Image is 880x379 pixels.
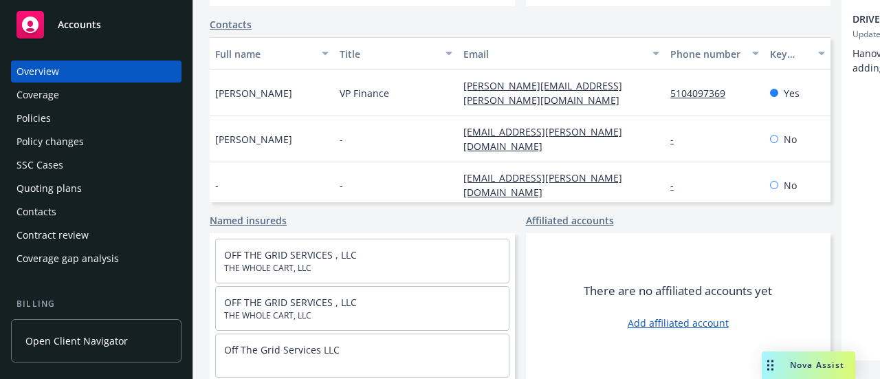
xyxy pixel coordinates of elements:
[340,132,343,147] span: -
[210,37,334,70] button: Full name
[11,61,181,83] a: Overview
[224,248,357,261] a: OFF THE GRID SERVICES , LLC
[463,125,622,153] a: [EMAIL_ADDRESS][PERSON_NAME][DOMAIN_NAME]
[215,132,292,147] span: [PERSON_NAME]
[11,248,181,270] a: Coverage gap analysis
[11,131,181,153] a: Policy changes
[458,37,665,70] button: Email
[670,47,743,61] div: Phone number
[762,351,779,379] div: Drag to move
[334,37,459,70] button: Title
[628,316,729,330] a: Add affiliated account
[784,178,797,193] span: No
[584,283,772,299] span: There are no affiliated accounts yet
[670,179,685,192] a: -
[215,178,219,193] span: -
[210,213,287,228] a: Named insureds
[16,107,51,129] div: Policies
[784,132,797,147] span: No
[463,171,622,199] a: [EMAIL_ADDRESS][PERSON_NAME][DOMAIN_NAME]
[665,37,764,70] button: Phone number
[16,84,59,106] div: Coverage
[224,310,500,322] span: THE WHOLE CART, LLC
[11,297,181,311] div: Billing
[16,248,119,270] div: Coverage gap analysis
[340,178,343,193] span: -
[215,47,313,61] div: Full name
[790,359,844,371] span: Nova Assist
[11,84,181,106] a: Coverage
[25,334,128,348] span: Open Client Navigator
[16,61,59,83] div: Overview
[770,47,810,61] div: Key contact
[340,47,438,61] div: Title
[215,86,292,100] span: [PERSON_NAME]
[764,37,830,70] button: Key contact
[16,224,89,246] div: Contract review
[224,343,340,356] a: Off The Grid Services LLC
[16,177,82,199] div: Quoting plans
[784,86,800,100] span: Yes
[11,177,181,199] a: Quoting plans
[11,6,181,44] a: Accounts
[670,133,685,146] a: -
[11,201,181,223] a: Contacts
[11,154,181,176] a: SSC Cases
[463,79,630,107] a: [PERSON_NAME][EMAIL_ADDRESS][PERSON_NAME][DOMAIN_NAME]
[11,107,181,129] a: Policies
[210,17,252,32] a: Contacts
[16,201,56,223] div: Contacts
[224,296,357,309] a: OFF THE GRID SERVICES , LLC
[526,213,614,228] a: Affiliated accounts
[670,87,736,100] a: 5104097369
[463,47,644,61] div: Email
[340,86,389,100] span: VP Finance
[16,154,63,176] div: SSC Cases
[762,351,855,379] button: Nova Assist
[58,19,101,30] span: Accounts
[11,224,181,246] a: Contract review
[224,262,500,274] span: THE WHOLE CART, LLC
[16,131,84,153] div: Policy changes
